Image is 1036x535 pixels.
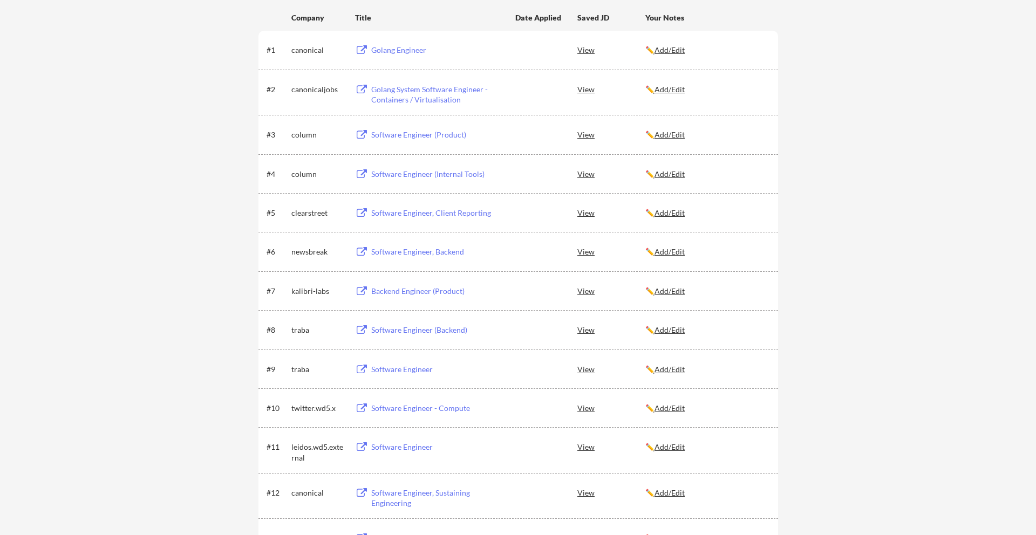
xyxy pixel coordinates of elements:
[645,246,768,257] div: ✏️
[655,85,685,94] u: Add/Edit
[267,364,288,375] div: #9
[291,12,345,23] div: Company
[655,365,685,374] u: Add/Edit
[577,437,645,456] div: View
[291,45,345,56] div: canonical
[655,169,685,179] u: Add/Edit
[655,403,685,413] u: Add/Edit
[371,286,505,297] div: Backend Engineer (Product)
[577,320,645,339] div: View
[577,203,645,222] div: View
[645,12,768,23] div: Your Notes
[577,242,645,261] div: View
[655,325,685,334] u: Add/Edit
[371,488,505,509] div: Software Engineer, Sustaining Engineering
[267,442,288,452] div: #11
[267,84,288,95] div: #2
[267,169,288,180] div: #4
[645,169,768,180] div: ✏️
[645,286,768,297] div: ✏️
[267,325,288,335] div: #8
[267,208,288,218] div: #5
[577,40,645,59] div: View
[645,45,768,56] div: ✏️
[655,488,685,497] u: Add/Edit
[291,286,345,297] div: kalibri-labs
[655,130,685,139] u: Add/Edit
[645,129,768,140] div: ✏️
[291,403,345,414] div: twitter.wd5.x
[645,403,768,414] div: ✏️
[645,325,768,335] div: ✏️
[291,129,345,140] div: column
[371,169,505,180] div: Software Engineer (Internal Tools)
[291,488,345,498] div: canonical
[267,488,288,498] div: #12
[577,125,645,144] div: View
[371,403,505,414] div: Software Engineer - Compute
[655,208,685,217] u: Add/Edit
[291,246,345,257] div: newsbreak
[371,364,505,375] div: Software Engineer
[371,45,505,56] div: Golang Engineer
[655,286,685,296] u: Add/Edit
[291,84,345,95] div: canonicaljobs
[645,208,768,218] div: ✏️
[577,281,645,300] div: View
[267,45,288,56] div: #1
[371,442,505,452] div: Software Engineer
[645,84,768,95] div: ✏️
[577,398,645,417] div: View
[371,129,505,140] div: Software Engineer (Product)
[291,364,345,375] div: traba
[577,8,645,27] div: Saved JD
[371,84,505,105] div: Golang System Software Engineer - Containers / Virtualisation
[291,169,345,180] div: column
[371,246,505,257] div: Software Engineer, Backend
[515,12,563,23] div: Date Applied
[577,79,645,99] div: View
[645,364,768,375] div: ✏️
[645,442,768,452] div: ✏️
[371,208,505,218] div: Software Engineer, Client Reporting
[267,403,288,414] div: #10
[267,129,288,140] div: #3
[371,325,505,335] div: Software Engineer (Backend)
[577,483,645,502] div: View
[267,246,288,257] div: #6
[355,12,505,23] div: Title
[655,442,685,451] u: Add/Edit
[655,45,685,54] u: Add/Edit
[291,208,345,218] div: clearstreet
[291,325,345,335] div: traba
[577,164,645,183] div: View
[655,247,685,256] u: Add/Edit
[267,286,288,297] div: #7
[645,488,768,498] div: ✏️
[577,359,645,379] div: View
[291,442,345,463] div: leidos.wd5.external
